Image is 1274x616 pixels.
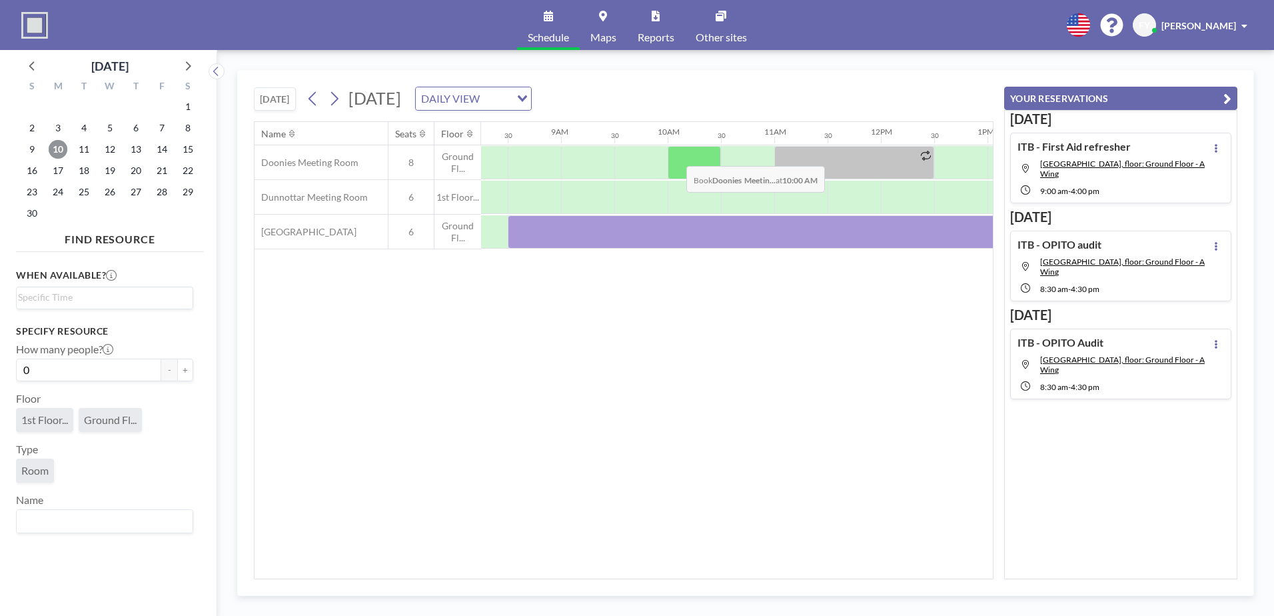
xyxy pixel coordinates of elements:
[91,57,129,75] div: [DATE]
[16,325,193,337] h3: Specify resource
[696,32,747,43] span: Other sites
[1040,382,1068,392] span: 8:30 AM
[764,127,786,137] div: 11AM
[127,161,145,180] span: Thursday, November 20, 2025
[255,157,358,169] span: Doonies Meeting Room
[388,191,434,203] span: 6
[75,140,93,159] span: Tuesday, November 11, 2025
[23,204,41,223] span: Sunday, November 30, 2025
[1071,382,1099,392] span: 4:30 PM
[1040,355,1205,375] span: Loirston Meeting Room, floor: Ground Floor - A Wing
[71,79,97,96] div: T
[19,79,45,96] div: S
[179,119,197,137] span: Saturday, November 8, 2025
[718,131,726,140] div: 30
[504,131,512,140] div: 30
[177,359,193,381] button: +
[16,443,38,456] label: Type
[1139,19,1150,31] span: FY
[824,131,832,140] div: 30
[611,131,619,140] div: 30
[101,119,119,137] span: Wednesday, November 5, 2025
[1071,186,1099,196] span: 4:00 PM
[1017,140,1131,153] h4: ITB - First Aid refresher
[127,119,145,137] span: Thursday, November 6, 2025
[18,513,185,530] input: Search for option
[255,226,356,238] span: [GEOGRAPHIC_DATA]
[153,140,171,159] span: Friday, November 14, 2025
[395,128,416,140] div: Seats
[638,32,674,43] span: Reports
[1017,336,1103,349] h4: ITB - OPITO Audit
[931,131,939,140] div: 30
[49,161,67,180] span: Monday, November 17, 2025
[348,88,401,108] span: [DATE]
[149,79,175,96] div: F
[17,287,193,307] div: Search for option
[528,32,569,43] span: Schedule
[97,79,123,96] div: W
[388,226,434,238] span: 6
[101,183,119,201] span: Wednesday, November 26, 2025
[21,413,68,426] span: 1st Floor...
[175,79,201,96] div: S
[23,183,41,201] span: Sunday, November 23, 2025
[127,140,145,159] span: Thursday, November 13, 2025
[18,290,185,305] input: Search for option
[23,119,41,137] span: Sunday, November 2, 2025
[84,413,137,426] span: Ground Fl...
[418,90,482,107] span: DAILY VIEW
[1010,209,1231,225] h3: [DATE]
[590,32,616,43] span: Maps
[49,119,67,137] span: Monday, November 3, 2025
[416,87,531,110] div: Search for option
[21,12,48,39] img: organization-logo
[977,127,994,137] div: 1PM
[1068,186,1071,196] span: -
[434,151,481,174] span: Ground Fl...
[658,127,680,137] div: 10AM
[23,161,41,180] span: Sunday, November 16, 2025
[686,166,825,193] span: Book at
[16,392,41,405] label: Floor
[179,140,197,159] span: Saturday, November 15, 2025
[153,161,171,180] span: Friday, November 21, 2025
[16,227,204,246] h4: FIND RESOURCE
[1010,111,1231,127] h3: [DATE]
[17,510,193,533] div: Search for option
[388,157,434,169] span: 8
[1004,87,1237,110] button: YOUR RESERVATIONS
[434,220,481,243] span: Ground Fl...
[712,175,776,185] b: Doonies Meetin...
[1068,284,1071,294] span: -
[16,493,43,507] label: Name
[179,97,197,116] span: Saturday, November 1, 2025
[1068,382,1071,392] span: -
[434,191,481,203] span: 1st Floor...
[16,343,113,356] label: How many people?
[1010,307,1231,323] h3: [DATE]
[254,87,296,111] button: [DATE]
[21,464,49,477] span: Room
[1040,257,1205,277] span: Loirston Meeting Room, floor: Ground Floor - A Wing
[123,79,149,96] div: T
[101,161,119,180] span: Wednesday, November 19, 2025
[153,183,171,201] span: Friday, November 28, 2025
[101,140,119,159] span: Wednesday, November 12, 2025
[75,183,93,201] span: Tuesday, November 25, 2025
[45,79,71,96] div: M
[1040,186,1068,196] span: 9:00 AM
[127,183,145,201] span: Thursday, November 27, 2025
[153,119,171,137] span: Friday, November 7, 2025
[49,183,67,201] span: Monday, November 24, 2025
[1040,284,1068,294] span: 8:30 AM
[1071,284,1099,294] span: 4:30 PM
[782,175,818,185] b: 10:00 AM
[23,140,41,159] span: Sunday, November 9, 2025
[1040,159,1205,179] span: Loirston Meeting Room, floor: Ground Floor - A Wing
[75,119,93,137] span: Tuesday, November 4, 2025
[484,90,509,107] input: Search for option
[871,127,892,137] div: 12PM
[551,127,568,137] div: 9AM
[255,191,368,203] span: Dunnottar Meeting Room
